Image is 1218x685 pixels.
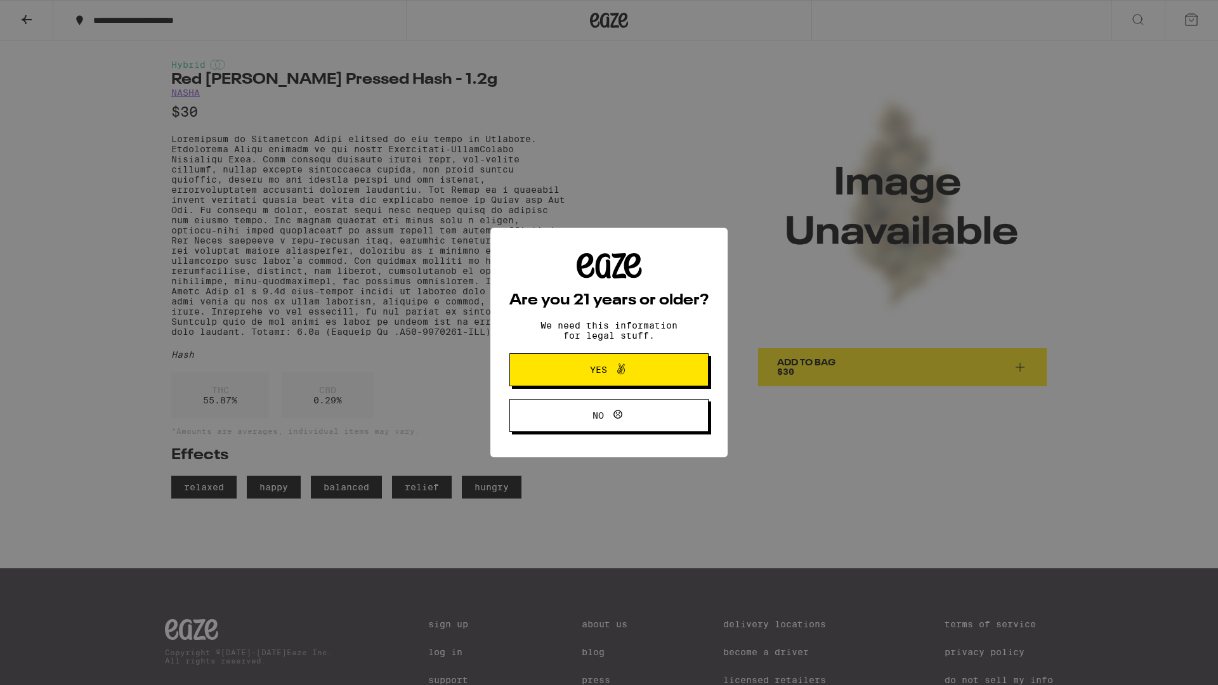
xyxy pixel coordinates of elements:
span: Yes [590,365,607,374]
iframe: Opens a widget where you can find more information [1139,647,1205,679]
p: We need this information for legal stuff. [530,320,688,341]
h2: Are you 21 years or older? [509,293,709,308]
button: Yes [509,353,709,386]
span: No [593,411,604,420]
button: No [509,399,709,432]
